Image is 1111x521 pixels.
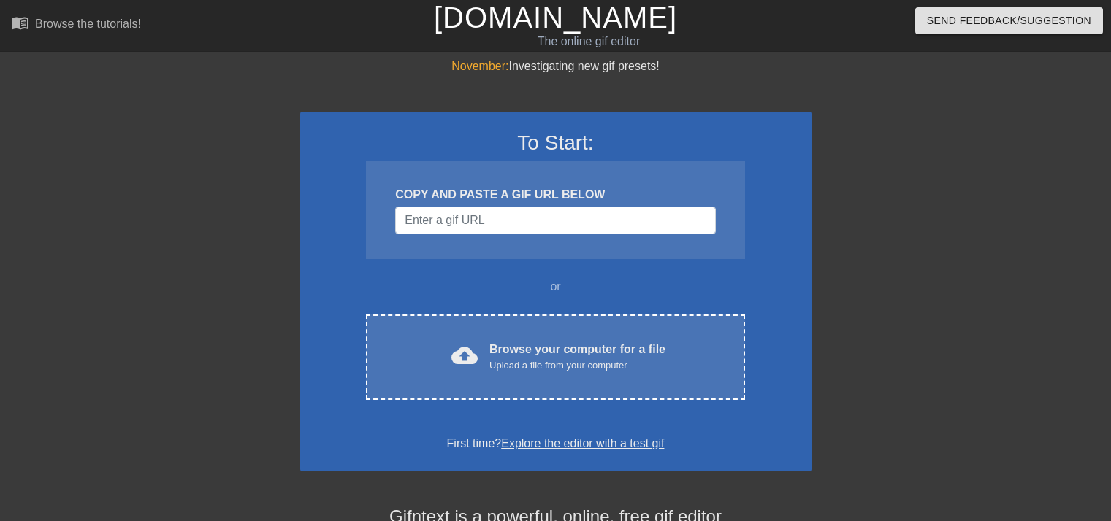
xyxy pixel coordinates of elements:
[434,1,677,34] a: [DOMAIN_NAME]
[300,58,812,75] div: Investigating new gif presets!
[915,7,1103,34] button: Send Feedback/Suggestion
[395,207,715,234] input: Username
[319,131,793,155] h3: To Start:
[927,12,1091,30] span: Send Feedback/Suggestion
[501,437,664,449] a: Explore the editor with a test gif
[395,186,715,204] div: COPY AND PASTE A GIF URL BELOW
[451,60,508,72] span: November:
[378,33,800,50] div: The online gif editor
[12,14,141,36] a: Browse the tutorials!
[319,435,793,452] div: First time?
[451,342,478,368] span: cloud_upload
[489,341,665,373] div: Browse your computer for a file
[12,14,29,31] span: menu_book
[338,278,774,296] div: or
[35,18,141,30] div: Browse the tutorials!
[489,358,665,373] div: Upload a file from your computer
